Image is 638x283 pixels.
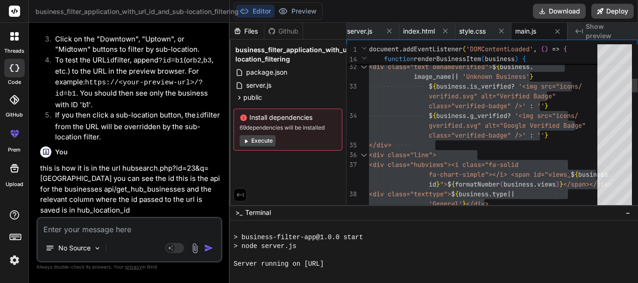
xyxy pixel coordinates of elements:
[586,22,631,41] span: Show preview
[591,4,634,19] button: Deploy
[530,62,533,71] span: .
[447,180,451,188] span: $
[429,170,571,179] span: fa-chart-simple"></i> <span id="views_
[485,55,515,63] span: business
[574,170,578,179] span: {
[545,45,548,53] span: )
[347,62,357,72] div: 32
[537,180,556,188] span: views
[204,243,213,253] img: icon
[235,208,242,217] span: >_
[48,34,220,55] li: Click on the "Downtown", "Uptown", or "Midtown" buttons to filter by sub-location.
[560,180,563,188] span: }
[466,111,470,120] span: .
[158,57,184,65] code: ?id=b1
[347,55,357,64] span: 14
[347,140,357,150] div: 35
[492,62,496,71] span: $
[125,264,142,269] span: privacy
[55,147,68,157] h6: You
[522,55,526,63] span: {
[235,45,395,64] span: business_filter_application_with_url_id_and_sub-location_filtering
[571,170,574,179] span: $
[347,160,357,170] div: 37
[36,262,222,271] p: Always double-check its answers. Your in Bind
[500,180,503,188] span: (
[414,55,481,63] span: renderBusinessItem
[236,5,275,18] button: Editor
[429,131,526,139] span: class="verified-badge" />'
[4,47,24,55] label: threads
[203,57,212,65] code: b3
[369,190,451,198] span: <div class="texttype">
[245,208,271,217] span: Terminal
[455,190,459,198] span: {
[466,200,489,208] span: </div>
[481,55,485,63] span: (
[234,242,296,251] span: > node server.js
[515,55,518,63] span: )
[466,45,533,53] span: 'DOMContentLoaded'
[384,55,414,63] span: function
[358,62,370,72] div: Click to collapse the range.
[470,82,511,90] span: is_verified
[515,27,536,36] span: main.js
[429,121,586,130] span: gverified.svg" alt="Google Verified Badge"
[243,93,262,102] span: public
[369,151,436,159] span: <div class="line">
[347,27,372,36] span: server.js
[500,62,530,71] span: business
[48,110,220,143] li: If you then click a sub-location button, the filter from the URL will be overridden by the sub-lo...
[6,180,23,188] label: Upload
[275,5,320,18] button: Preview
[533,4,586,19] button: Download
[429,102,526,110] span: class="verified-badge" />'
[462,45,466,53] span: (
[578,170,608,179] span: business
[466,82,470,90] span: .
[347,45,357,55] span: 1
[511,82,515,90] span: ?
[7,252,22,268] img: settings
[462,200,466,208] span: }
[240,135,276,146] button: Execute
[347,150,357,160] div: 36
[369,141,391,149] span: </div>
[55,79,203,98] code: https://<your-preview-url>/?id=b1
[8,146,21,154] label: prem
[515,111,578,120] span: '<img src="icons/
[347,111,357,121] div: 34
[503,180,533,188] span: business
[625,208,631,217] span: −
[459,27,486,36] span: style.css
[234,233,363,242] span: > business-filter-app@1.0.0 start
[545,131,548,139] span: }
[193,57,201,65] code: b2
[40,163,220,216] p: this is how it is in the url hubsearch.php?id=23&q=[GEOGRAPHIC_DATA] you can see the id this is t...
[459,190,489,198] span: business
[230,27,264,36] div: Files
[429,111,432,120] span: $
[429,180,436,188] span: id
[58,243,91,253] p: No Source
[264,27,303,36] div: Github
[530,72,533,81] span: }
[537,102,545,110] span: ''
[369,62,492,71] span: <div class="text ownameverified">
[245,67,288,78] span: package.json
[518,82,582,90] span: '<img src="icons/
[507,111,511,120] span: ?
[507,190,515,198] span: ||
[436,180,440,188] span: }
[240,113,336,122] span: Install dependencies
[492,190,507,198] span: type
[545,102,548,110] span: }
[48,55,220,110] li: To test the URL filter, append (or , , etc.) to the URL in the preview browser. For example: . Yo...
[563,45,567,53] span: {
[496,160,518,169] span: -solid
[530,102,533,110] span: :
[451,180,455,188] span: {
[451,190,455,198] span: $
[240,124,336,131] span: 69 dependencies will be installed
[537,131,545,139] span: ''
